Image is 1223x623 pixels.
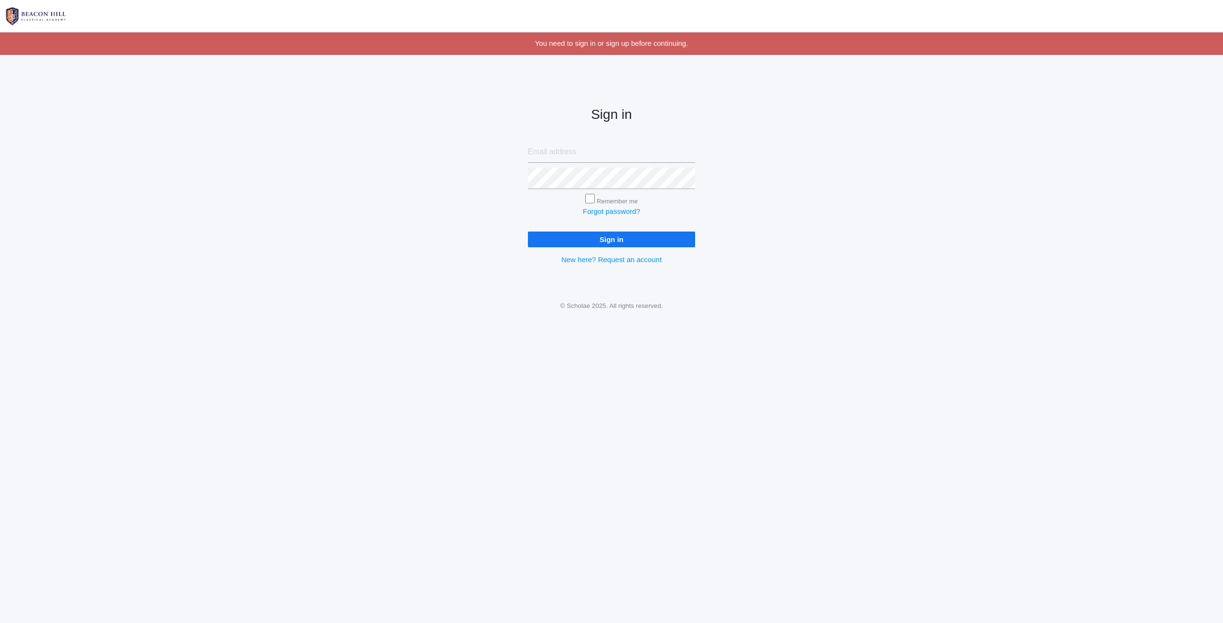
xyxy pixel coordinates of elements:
label: Remember me [597,198,638,205]
a: New here? Request an account [561,255,662,264]
input: Email address [528,141,695,163]
a: Forgot password? [583,207,640,215]
input: Sign in [528,232,695,247]
h2: Sign in [528,107,695,122]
